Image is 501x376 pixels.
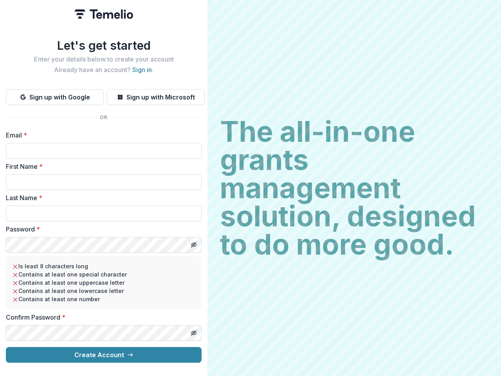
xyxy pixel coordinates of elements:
[12,262,195,270] li: Is least 8 characters long
[6,66,202,74] h2: Already have an account? .
[12,287,195,295] li: Contains at least one lowercase letter
[6,130,197,140] label: Email
[6,313,197,322] label: Confirm Password
[6,38,202,52] h1: Let's get started
[187,239,200,251] button: Toggle password visibility
[12,270,195,278] li: Contains at least one special character
[12,278,195,287] li: Contains at least one uppercase letter
[6,162,197,171] label: First Name
[6,193,197,202] label: Last Name
[74,9,133,19] img: Temelio
[187,327,200,339] button: Toggle password visibility
[132,66,152,74] a: Sign in
[107,89,205,105] button: Sign up with Microsoft
[6,89,104,105] button: Sign up with Google
[6,224,197,234] label: Password
[6,56,202,63] h2: Enter your details below to create your account
[6,347,202,363] button: Create Account
[12,295,195,303] li: Contains at least one number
